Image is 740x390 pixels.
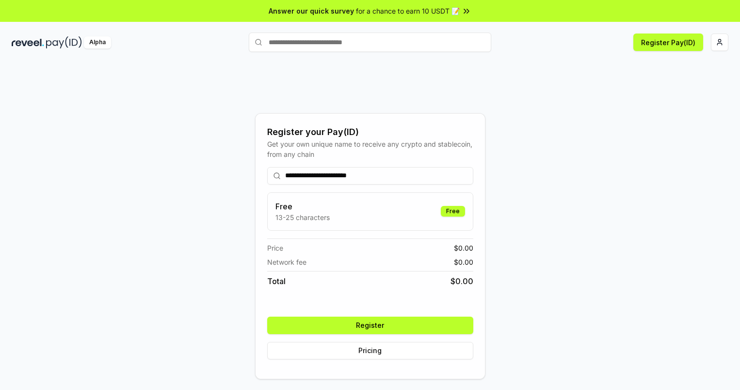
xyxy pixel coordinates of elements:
[269,6,354,16] span: Answer our quick survey
[12,36,44,49] img: reveel_dark
[267,139,473,159] div: Get your own unique name to receive any crypto and stablecoin, from any chain
[450,275,473,287] span: $ 0.00
[267,257,306,267] span: Network fee
[454,257,473,267] span: $ 0.00
[84,36,111,49] div: Alpha
[267,342,473,359] button: Pricing
[267,317,473,334] button: Register
[46,36,82,49] img: pay_id
[275,212,330,222] p: 13-25 characters
[267,243,283,253] span: Price
[356,6,460,16] span: for a chance to earn 10 USDT 📝
[441,206,465,217] div: Free
[267,125,473,139] div: Register your Pay(ID)
[267,275,286,287] span: Total
[633,34,703,51] button: Register Pay(ID)
[275,201,330,212] h3: Free
[454,243,473,253] span: $ 0.00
